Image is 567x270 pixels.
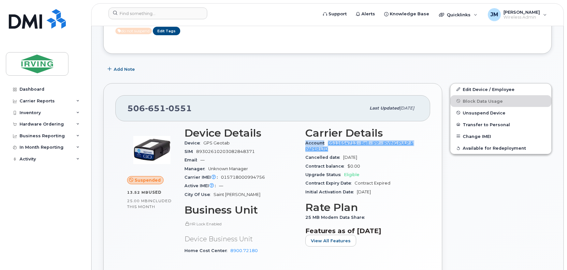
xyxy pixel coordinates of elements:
[203,141,230,145] span: GPS Geotab
[149,190,162,195] span: used
[184,221,298,227] p: HR Lock Enabled
[184,157,200,162] span: Email
[450,142,551,154] button: Available for Redeployment
[311,238,351,244] span: View All Features
[380,7,434,21] a: Knowledge Base
[305,202,418,213] h3: Rate Plan
[347,164,360,169] span: $0.00
[127,190,149,195] span: 13.52 MB
[221,175,265,180] span: 015718000994756
[230,248,258,253] a: 8900.72180
[450,130,551,142] button: Change IMEI
[305,227,418,235] h3: Features as of [DATE]
[361,11,375,17] span: Alerts
[390,11,429,17] span: Knowledge Base
[434,8,482,21] div: Quicklinks
[343,155,357,160] span: [DATE]
[184,192,213,197] span: City Of Use
[200,157,205,162] span: —
[305,189,357,194] span: Initial Activation Date
[196,149,255,154] span: 89302610203082848371
[132,130,171,170] img: image20231002-3703462-1aj3rdm.jpeg
[114,66,135,72] span: Add Note
[184,141,203,145] span: Device
[305,141,413,151] a: 0511654713 - Bell - IPP - IRVING PULP & PAPER LTD
[184,248,230,253] span: Home Cost Center
[400,106,414,111] span: [DATE]
[450,83,551,95] a: Edit Device / Employee
[184,175,221,180] span: Carrier IMEI
[503,9,540,15] span: [PERSON_NAME]
[213,192,260,197] span: Saint [PERSON_NAME]
[184,149,196,154] span: SIM
[355,181,390,186] span: Contract Expired
[145,103,166,113] span: 651
[450,119,551,130] button: Transfer to Personal
[184,166,208,171] span: Manager
[305,141,328,145] span: Account
[463,110,505,115] span: Unsuspend Device
[344,172,359,177] span: Eligible
[135,177,161,183] span: Suspended
[305,172,344,177] span: Upgrade Status
[109,7,207,19] input: Find something...
[103,64,140,75] button: Add Note
[328,11,347,17] span: Support
[450,95,551,107] button: Block Data Usage
[166,103,192,113] span: 0551
[184,127,298,139] h3: Device Details
[483,8,551,21] div: Janey McLaughlin
[127,103,192,113] span: 506
[184,234,298,244] p: Device Business Unit
[305,181,355,186] span: Contract Expiry Date
[351,7,380,21] a: Alerts
[370,106,400,111] span: Last updated
[127,199,148,203] span: 25.00 MB
[208,166,248,171] span: Unknown Manager
[463,146,526,151] span: Available for Redeployment
[305,215,368,220] span: 25 MB Modem Data Share
[305,164,347,169] span: Contract balance
[318,7,351,21] a: Support
[115,28,152,34] span: Active
[503,15,540,20] span: Wireless Admin
[450,107,551,119] button: Unsuspend Device
[305,155,343,160] span: Cancelled date
[357,189,371,194] span: [DATE]
[305,127,418,139] h3: Carrier Details
[184,183,219,188] span: Active IMEI
[305,235,356,247] button: View All Features
[490,11,498,19] span: JM
[127,198,172,209] span: included this month
[153,27,180,35] a: Edit Tags
[184,204,298,216] h3: Business Unit
[447,12,471,17] span: Quicklinks
[219,183,223,188] span: —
